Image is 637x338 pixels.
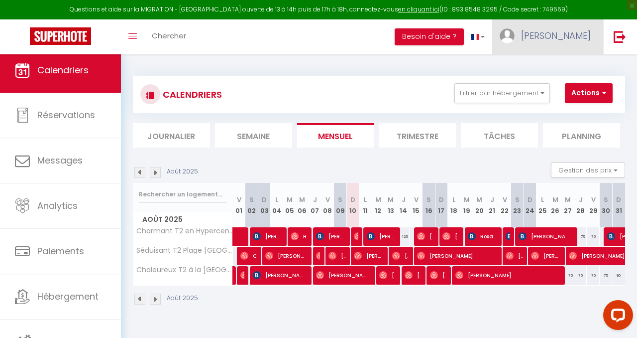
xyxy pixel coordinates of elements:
[309,183,321,227] th: 07
[468,227,497,246] span: Roxane Le Men
[587,227,599,246] div: 75
[395,28,464,45] button: Besoin d'aide ?
[579,195,583,204] abbr: J
[612,183,625,227] th: 31
[287,195,293,204] abbr: M
[398,5,439,13] a: en cliquant ici
[506,246,522,265] span: [PERSON_NAME]
[321,183,333,227] th: 08
[152,30,186,41] span: Chercher
[262,195,267,204] abbr: D
[595,296,637,338] iframe: LiveChat chat widget
[600,183,612,227] th: 30
[417,227,433,246] span: [PERSON_NAME]
[37,290,99,303] span: Hébergement
[37,109,95,121] span: Réservations
[328,246,345,265] span: [PERSON_NAME]
[524,183,536,227] th: 24
[543,123,620,148] li: Planning
[500,28,515,43] img: ...
[587,183,599,227] th: 29
[133,123,210,148] li: Journalier
[476,195,482,204] abbr: M
[442,227,459,246] span: [PERSON_NAME]
[528,195,532,204] abbr: D
[258,183,270,227] th: 03
[565,195,571,204] abbr: M
[405,266,421,285] span: [PERSON_NAME]
[313,195,317,204] abbr: J
[160,83,222,106] h3: CALENDRIERS
[296,183,309,227] th: 06
[574,183,587,227] th: 28
[37,154,83,167] span: Messages
[490,195,494,204] abbr: J
[215,123,292,148] li: Semaine
[591,195,596,204] abbr: V
[519,227,572,246] span: [PERSON_NAME]
[37,199,78,212] span: Analytics
[379,123,456,148] li: Trimestre
[410,183,422,227] th: 15
[414,195,419,204] abbr: V
[506,227,510,246] span: [PERSON_NAME]
[233,183,245,227] th: 01
[372,183,384,227] th: 12
[397,183,410,227] th: 14
[367,227,396,246] span: [PERSON_NAME]
[240,246,257,265] span: Chérihane Azdir
[561,183,574,227] th: 27
[346,183,359,227] th: 10
[379,266,396,285] span: [PERSON_NAME]
[334,183,346,227] th: 09
[461,123,538,148] li: Tâches
[600,266,612,285] div: 75
[521,29,591,42] span: [PERSON_NAME]
[135,247,234,254] span: Séduisant T2 Plage [GEOGRAPHIC_DATA]
[253,266,307,285] span: [PERSON_NAME]
[549,183,561,227] th: 26
[291,227,307,246] span: Hanitriniony [PERSON_NAME]
[338,195,342,204] abbr: S
[392,246,409,265] span: [PERSON_NAME]
[498,183,511,227] th: 22
[237,195,241,204] abbr: V
[536,183,549,227] th: 25
[167,167,198,176] p: Août 2025
[448,183,460,227] th: 18
[435,183,447,227] th: 17
[552,195,558,204] abbr: M
[492,19,603,54] a: ... [PERSON_NAME]
[426,195,431,204] abbr: S
[574,227,587,246] div: 75
[464,195,470,204] abbr: M
[37,245,84,257] span: Paiements
[561,266,574,285] div: 75
[30,27,91,45] img: Super Booking
[486,183,498,227] th: 21
[299,195,305,204] abbr: M
[359,183,372,227] th: 11
[551,163,625,177] button: Gestion des prix
[402,195,406,204] abbr: J
[271,183,283,227] th: 04
[265,246,307,265] span: [PERSON_NAME]
[430,266,446,285] span: [PERSON_NAME]
[541,195,544,204] abbr: L
[439,195,444,204] abbr: D
[144,19,194,54] a: Chercher
[417,246,496,265] span: [PERSON_NAME]
[245,183,258,227] th: 02
[452,195,455,204] abbr: L
[297,123,374,148] li: Mensuel
[614,30,626,43] img: logout
[515,195,520,204] abbr: S
[253,227,282,246] span: [PERSON_NAME]
[612,266,625,285] div: 90
[316,266,370,285] span: [PERSON_NAME]
[511,183,524,227] th: 23
[565,83,613,103] button: Actions
[616,195,621,204] abbr: D
[354,227,358,246] span: [PERSON_NAME]
[37,64,89,76] span: Calendriers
